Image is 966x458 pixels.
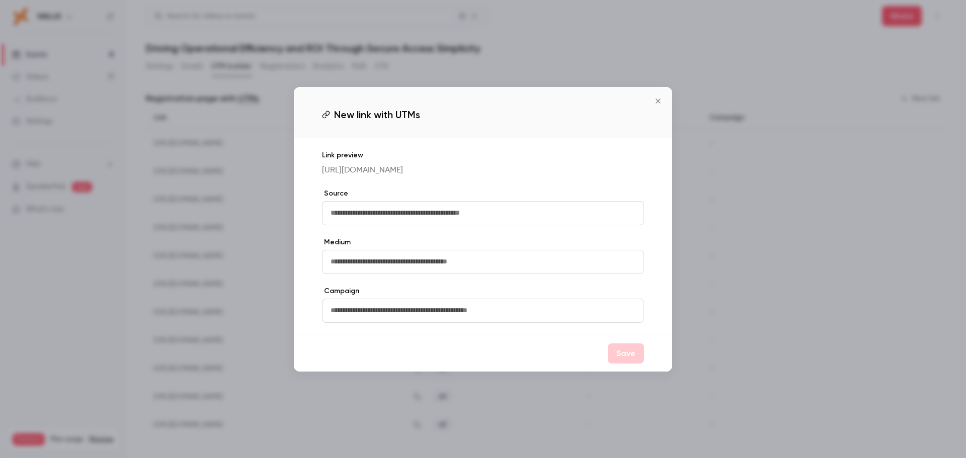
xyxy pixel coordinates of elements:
label: Medium [322,237,644,247]
p: Link preview [322,150,644,160]
label: Campaign [322,286,644,296]
p: [URL][DOMAIN_NAME] [322,164,644,176]
label: Source [322,189,644,199]
button: Close [648,91,668,111]
span: New link with UTMs [334,107,420,122]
